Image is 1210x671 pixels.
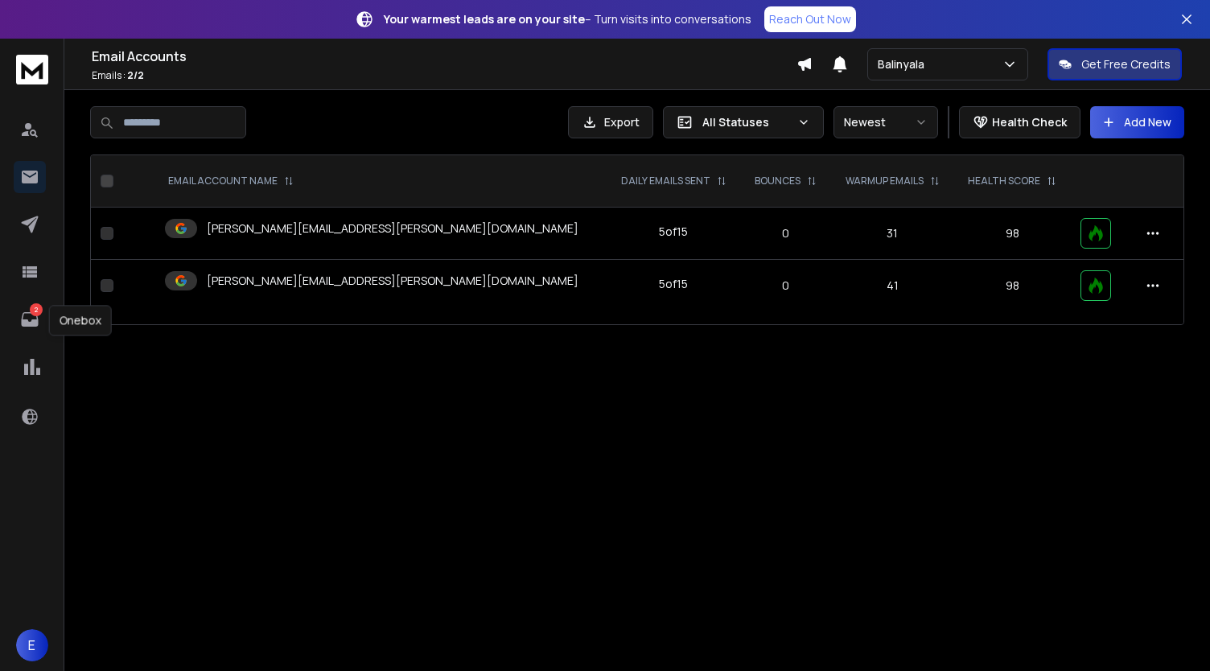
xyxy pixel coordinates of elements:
[92,47,796,66] h1: Email Accounts
[659,276,688,292] div: 5 of 15
[568,106,653,138] button: Export
[846,175,924,187] p: WARMUP EMAILS
[751,225,821,241] p: 0
[769,11,851,27] p: Reach Out Now
[168,175,294,187] div: EMAIL ACCOUNT NAME
[878,56,931,72] p: Balinyala
[16,55,48,84] img: logo
[659,224,688,240] div: 5 of 15
[1047,48,1182,80] button: Get Free Credits
[954,208,1072,260] td: 98
[92,69,796,82] p: Emails :
[30,303,43,316] p: 2
[954,260,1072,312] td: 98
[127,68,144,82] span: 2 / 2
[751,278,821,294] p: 0
[207,273,578,289] p: [PERSON_NAME][EMAIL_ADDRESS][PERSON_NAME][DOMAIN_NAME]
[702,114,791,130] p: All Statuses
[384,11,751,27] p: – Turn visits into conversations
[1081,56,1171,72] p: Get Free Credits
[764,6,856,32] a: Reach Out Now
[14,303,46,335] a: 2
[992,114,1067,130] p: Health Check
[16,629,48,661] button: E
[384,11,585,27] strong: Your warmest leads are on your site
[833,106,938,138] button: Newest
[959,106,1080,138] button: Health Check
[49,305,112,335] div: Onebox
[1090,106,1184,138] button: Add New
[968,175,1040,187] p: HEALTH SCORE
[755,175,800,187] p: BOUNCES
[831,208,954,260] td: 31
[621,175,710,187] p: DAILY EMAILS SENT
[831,260,954,312] td: 41
[207,220,578,237] p: [PERSON_NAME][EMAIL_ADDRESS][PERSON_NAME][DOMAIN_NAME]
